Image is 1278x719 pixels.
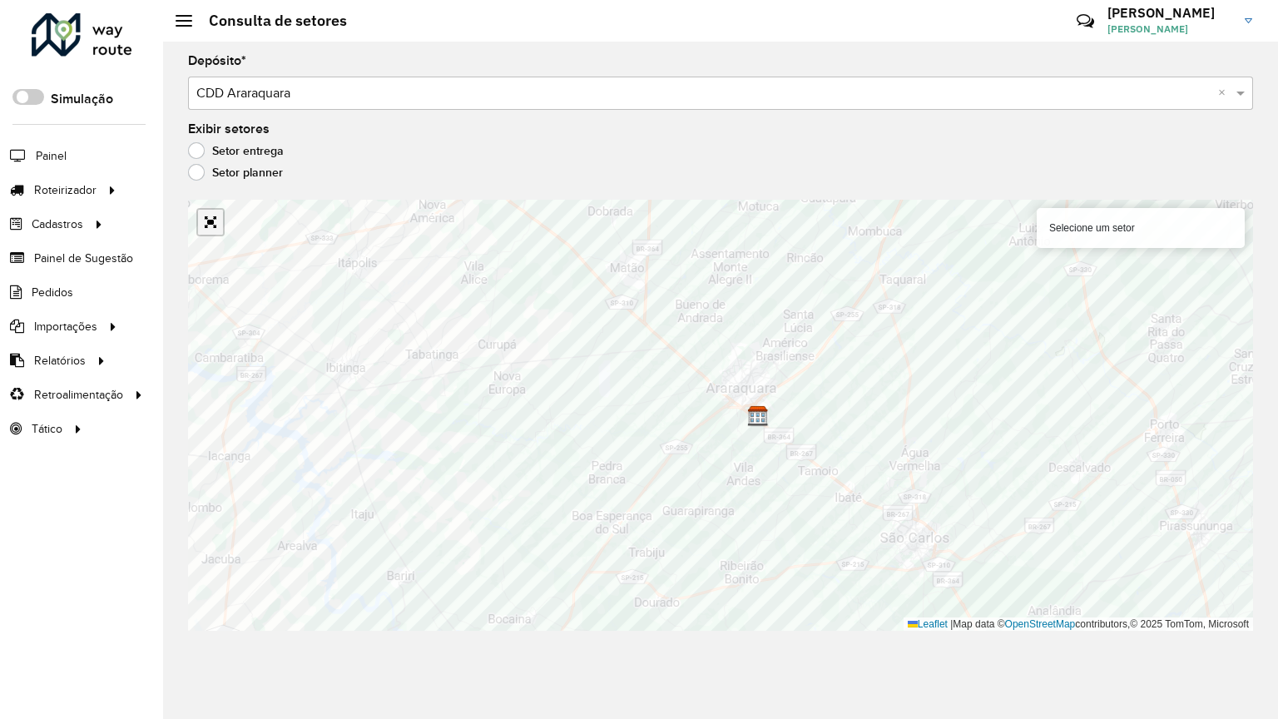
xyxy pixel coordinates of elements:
label: Setor entrega [188,142,284,159]
span: [PERSON_NAME] [1107,22,1232,37]
label: Depósito [188,51,246,71]
span: Relatórios [34,352,86,369]
h2: Consulta de setores [192,12,347,30]
span: Painel de Sugestão [34,250,133,267]
span: Tático [32,420,62,438]
span: Retroalimentação [34,386,123,404]
span: | [950,618,953,630]
a: Abrir mapa em tela cheia [198,210,223,235]
span: Cadastros [32,216,83,233]
label: Setor planner [188,164,283,181]
span: Pedidos [32,284,73,301]
label: Exibir setores [188,119,270,139]
label: Simulação [51,89,113,109]
span: Importações [34,318,97,335]
div: Map data © contributors,© 2025 TomTom, Microsoft [904,617,1253,632]
a: Contato Rápido [1067,3,1103,39]
span: Painel [36,147,67,165]
h3: [PERSON_NAME] [1107,5,1232,21]
a: Leaflet [908,618,948,630]
span: Clear all [1218,83,1232,103]
div: Selecione um setor [1037,208,1245,248]
span: Roteirizador [34,181,97,199]
a: OpenStreetMap [1005,618,1076,630]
